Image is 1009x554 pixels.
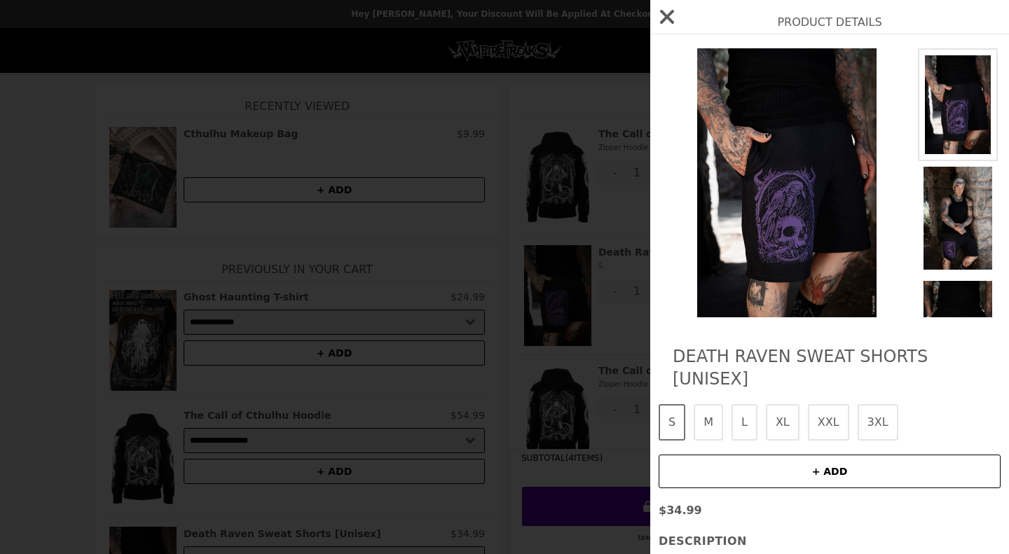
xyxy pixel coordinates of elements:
button: XXL [808,404,849,441]
button: L [732,404,757,441]
p: $34.99 [659,502,1001,519]
img: S [918,161,998,275]
button: + ADD [659,455,1001,488]
button: S [659,404,685,441]
button: M [694,404,723,441]
img: S [918,48,998,161]
button: 3XL [858,404,898,441]
h3: Description [659,533,1001,550]
img: S [659,48,915,317]
button: XL [766,404,799,441]
h2: Death Raven Sweat Shorts [Unisex] [673,345,987,390]
img: S [918,275,998,389]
